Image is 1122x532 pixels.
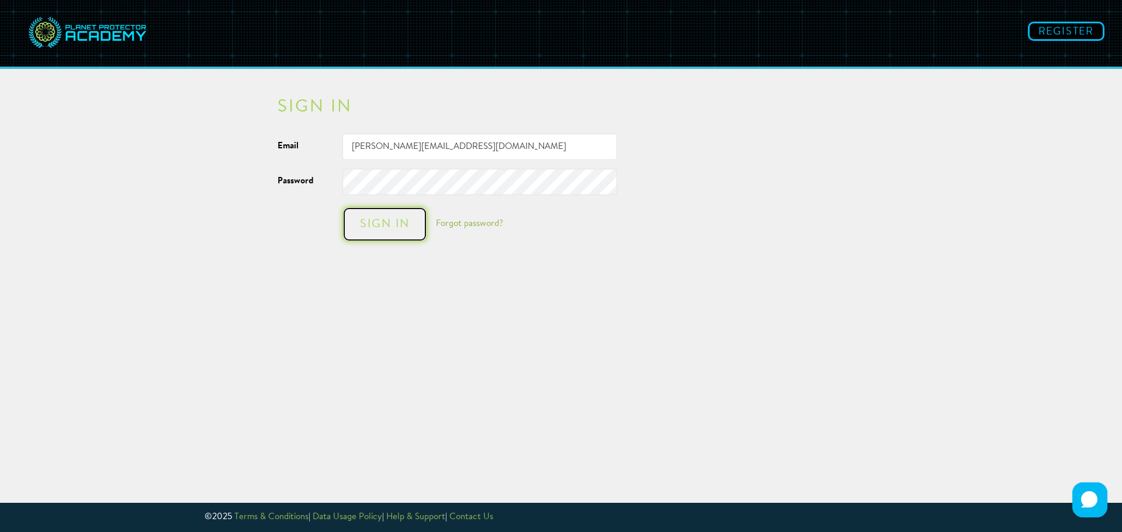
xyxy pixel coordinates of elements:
[382,513,384,521] span: |
[1069,479,1110,520] iframe: HelpCrunch
[212,513,232,521] span: 2025
[269,169,334,187] label: Password
[1028,22,1104,41] a: Register
[278,99,844,116] h2: Sign in
[313,513,382,521] a: Data Usage Policy
[269,134,334,152] label: Email
[234,513,309,521] a: Terms & Conditions
[26,9,149,58] img: svg+xml;base64,PD94bWwgdmVyc2lvbj0iMS4wIiBlbmNvZGluZz0idXRmLTgiPz4NCjwhLS0gR2VuZXJhdG9yOiBBZG9iZS...
[436,220,503,228] a: Forgot password?
[386,513,445,521] a: Help & Support
[445,513,447,521] span: |
[342,207,427,242] button: Sign in
[342,134,617,160] input: jane@example.com
[309,513,310,521] span: |
[205,513,212,521] span: ©
[449,513,493,521] a: Contact Us
[354,218,415,230] div: Sign in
